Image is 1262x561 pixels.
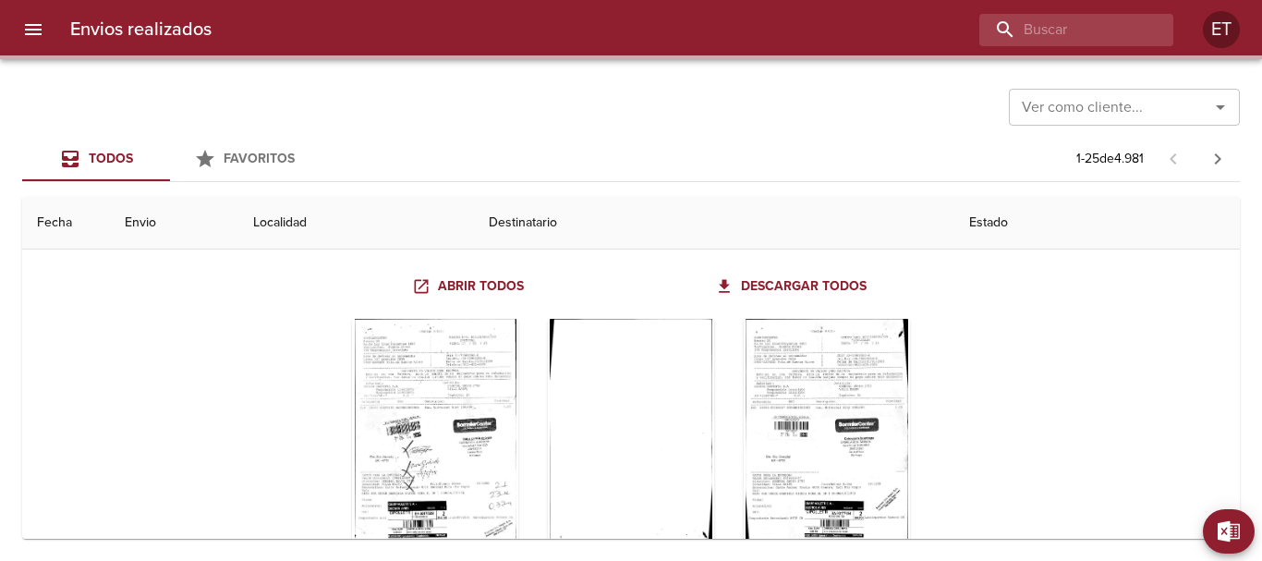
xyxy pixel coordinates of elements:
th: Fecha [22,197,110,250]
button: menu [11,7,55,52]
span: Abrir todos [416,275,524,299]
button: Exportar Excel [1203,509,1255,554]
th: Envio [110,197,239,250]
span: Descargar todos [719,275,867,299]
h6: Envios realizados [70,15,212,44]
span: Favoritos [224,151,295,166]
th: Estado [954,197,1240,250]
div: ET [1203,11,1240,48]
a: Abrir todos [408,270,531,304]
button: Abrir [1207,94,1233,120]
p: 1 - 25 de 4.981 [1076,150,1144,168]
div: Tabs Envios [22,137,318,181]
div: Arir imagen [352,319,518,550]
input: buscar [979,14,1142,46]
th: Destinatario [474,197,954,250]
a: Descargar todos [711,270,874,304]
span: Todos [89,151,133,166]
th: Localidad [238,197,473,250]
